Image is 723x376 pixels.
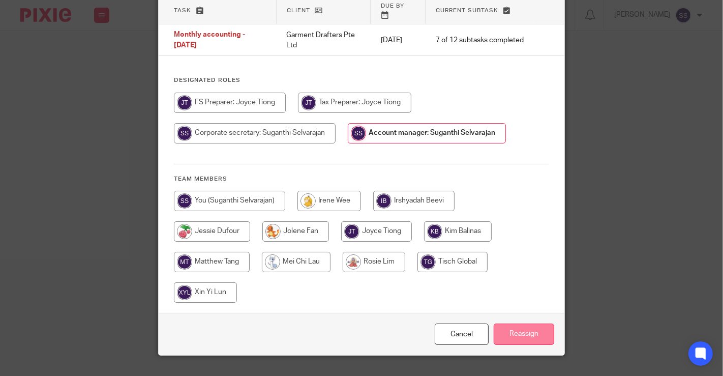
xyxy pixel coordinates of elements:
span: Task [174,8,191,13]
span: Current subtask [436,8,498,13]
span: Monthly accounting - [DATE] [174,32,245,49]
span: Client [287,8,310,13]
input: Reassign [494,324,554,345]
h4: Designated Roles [174,76,549,84]
p: Garment Drafters Pte Ltd [286,30,360,51]
span: Due by [381,3,404,9]
td: 7 of 12 subtasks completed [426,24,534,56]
h4: Team members [174,175,549,183]
a: Close this dialog window [435,324,489,345]
p: [DATE] [381,35,415,45]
